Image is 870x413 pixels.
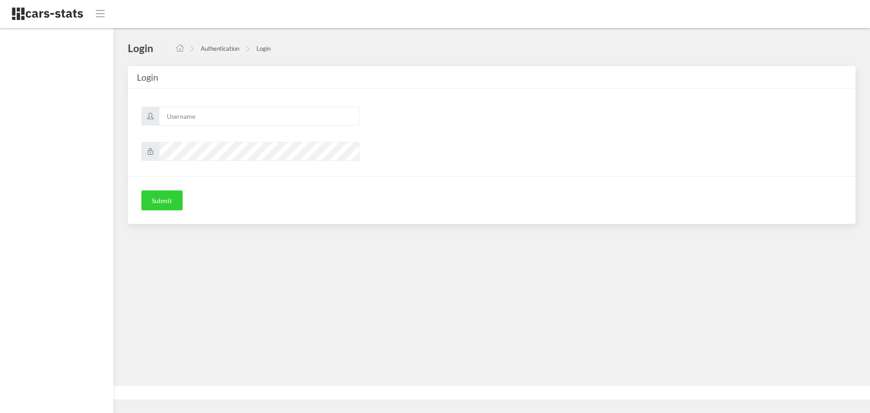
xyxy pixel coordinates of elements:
span: Login [137,72,158,83]
img: navbar brand [11,7,84,21]
a: Authentication [201,45,239,52]
h4: Login [128,41,153,55]
a: Login [256,45,271,52]
input: Username [159,107,360,126]
button: Submit [141,190,183,210]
